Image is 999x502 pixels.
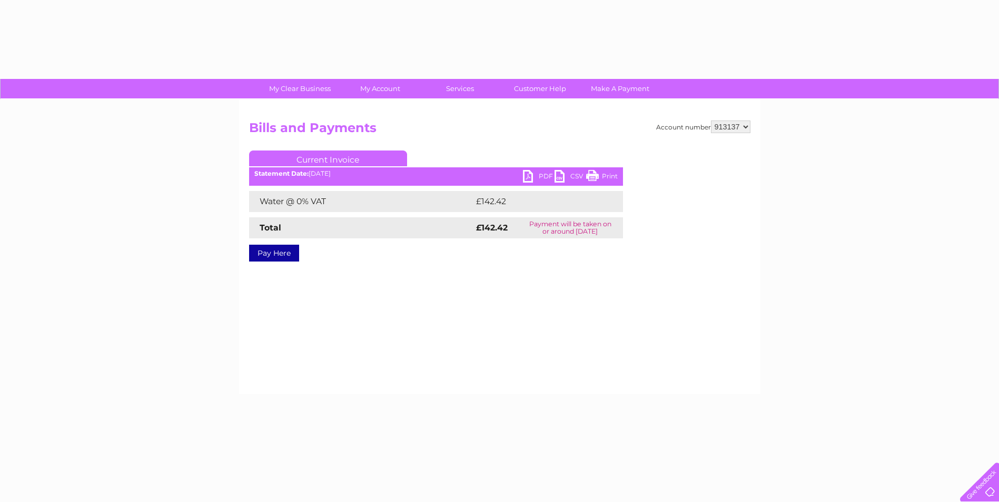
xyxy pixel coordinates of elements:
[473,191,604,212] td: £142.42
[417,79,503,98] a: Services
[249,245,299,262] a: Pay Here
[476,223,508,233] strong: £142.42
[577,79,664,98] a: Make A Payment
[256,79,343,98] a: My Clear Business
[497,79,583,98] a: Customer Help
[518,217,623,238] td: Payment will be taken on or around [DATE]
[586,170,618,185] a: Print
[254,169,309,177] b: Statement Date:
[555,170,586,185] a: CSV
[249,121,750,140] h2: Bills and Payments
[523,170,555,185] a: PDF
[260,223,281,233] strong: Total
[249,170,623,177] div: [DATE]
[249,150,407,166] a: Current Invoice
[337,79,423,98] a: My Account
[249,191,473,212] td: Water @ 0% VAT
[656,121,750,133] div: Account number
